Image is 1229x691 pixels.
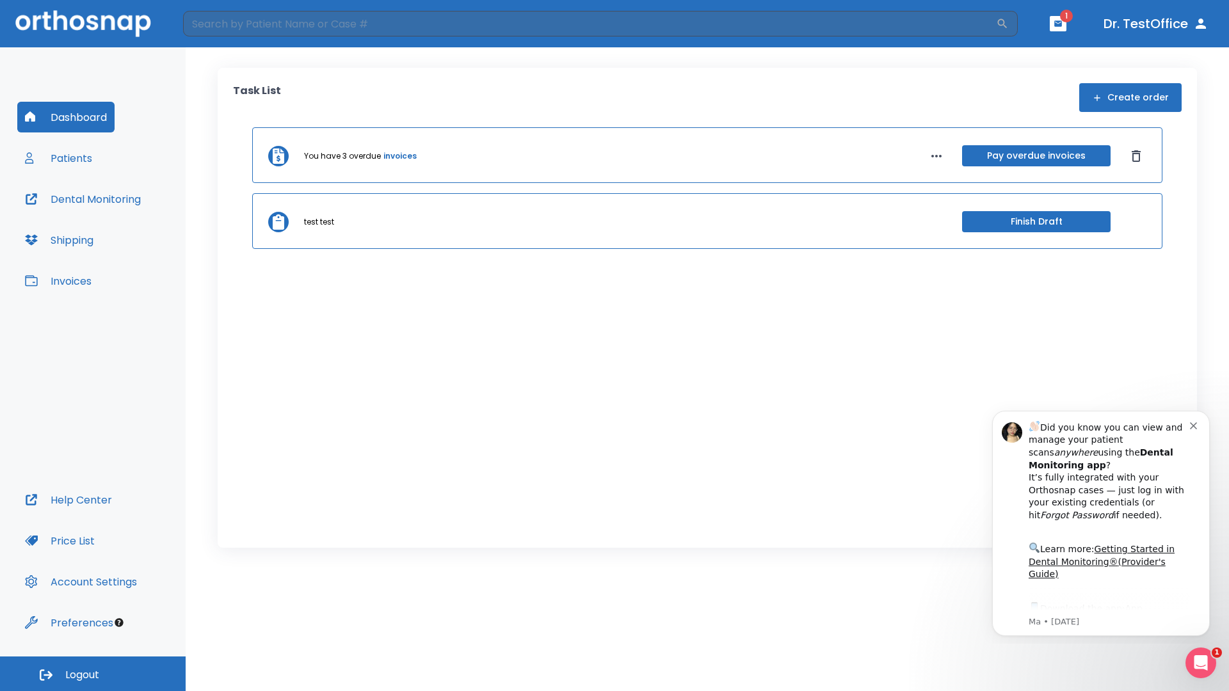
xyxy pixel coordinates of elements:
[56,201,217,266] div: Download the app: | ​ Let us know if you need help getting started!
[17,525,102,556] button: Price List
[113,617,125,628] div: Tooltip anchor
[1126,146,1146,166] button: Dismiss
[183,11,996,36] input: Search by Patient Name or Case #
[383,150,417,162] a: invoices
[1212,647,1222,658] span: 1
[17,484,120,515] button: Help Center
[17,607,121,638] button: Preferences
[1185,647,1216,678] iframe: Intercom live chat
[17,566,145,597] button: Account Settings
[962,211,1111,232] button: Finish Draft
[17,184,149,214] button: Dental Monitoring
[1060,10,1073,22] span: 1
[304,150,381,162] p: You have 3 overdue
[962,145,1111,166] button: Pay overdue invoices
[304,216,334,228] p: test test
[17,225,101,255] button: Shipping
[17,143,100,173] button: Patients
[1079,83,1182,112] button: Create order
[973,399,1229,644] iframe: Intercom notifications message
[233,83,281,112] p: Task List
[15,10,151,36] img: Orthosnap
[17,266,99,296] button: Invoices
[17,102,115,132] button: Dashboard
[65,668,99,682] span: Logout
[217,20,227,30] button: Dismiss notification
[56,204,170,227] a: App Store
[1098,12,1214,35] button: Dr. TestOffice
[56,217,217,228] p: Message from Ma, sent 8w ago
